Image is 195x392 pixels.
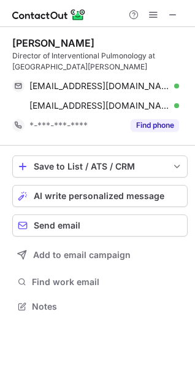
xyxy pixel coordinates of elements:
span: AI write personalized message [34,191,164,201]
span: [EMAIL_ADDRESS][DOMAIN_NAME] [29,100,170,111]
img: ContactOut v5.3.10 [12,7,86,22]
button: Find work email [12,273,188,291]
span: Find work email [32,276,183,288]
div: Save to List / ATS / CRM [34,162,166,171]
button: Reveal Button [131,119,179,131]
button: Notes [12,298,188,315]
span: [EMAIL_ADDRESS][DOMAIN_NAME] [29,80,170,92]
button: Send email [12,214,188,237]
div: [PERSON_NAME] [12,37,94,49]
div: Director of Interventional Pulmonology at [GEOGRAPHIC_DATA][PERSON_NAME] [12,50,188,73]
button: Add to email campaign [12,244,188,266]
button: AI write personalized message [12,185,188,207]
span: Add to email campaign [33,250,131,260]
button: save-profile-one-click [12,155,188,178]
span: Notes [32,301,183,312]
span: Send email [34,221,80,230]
